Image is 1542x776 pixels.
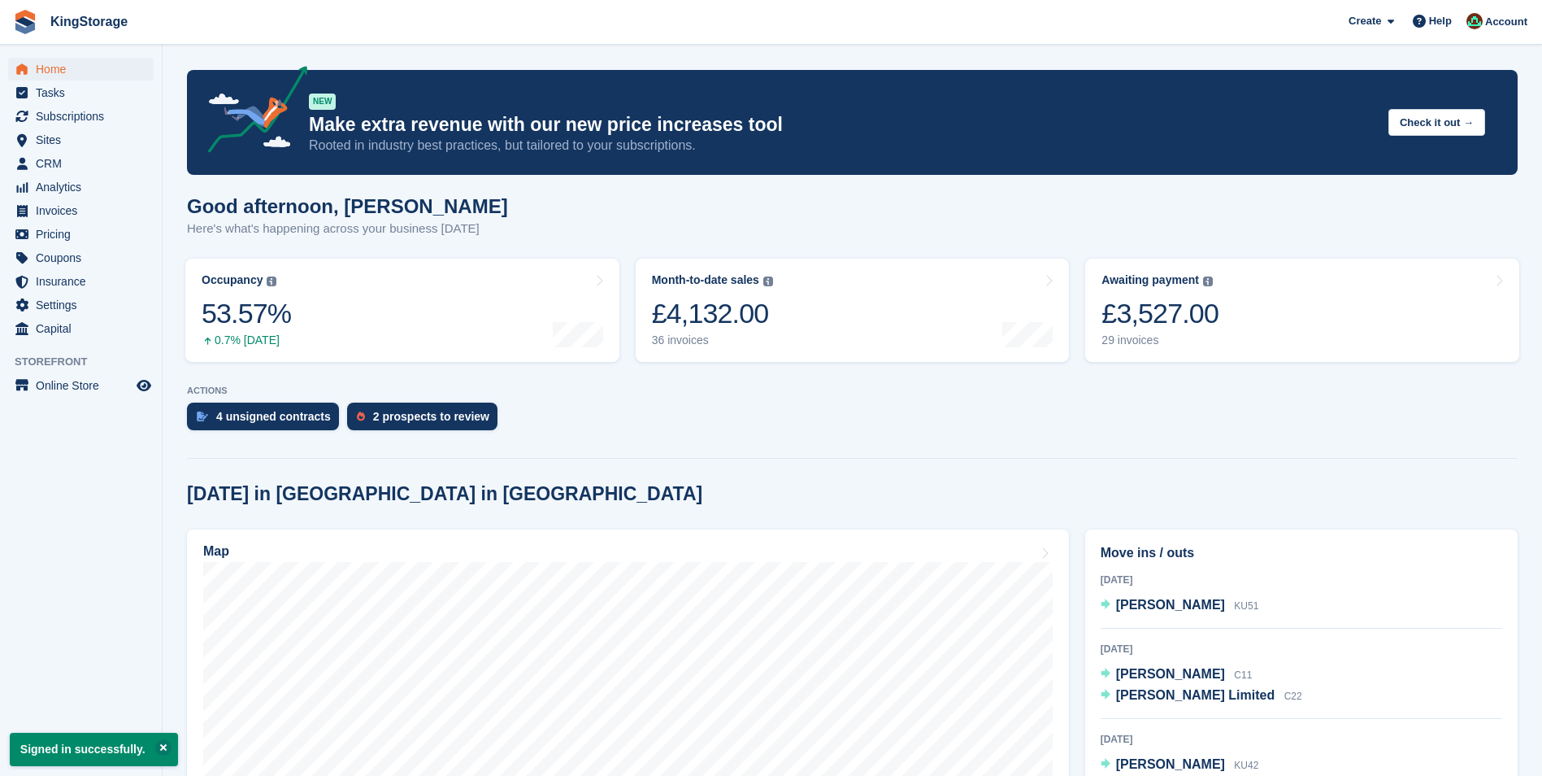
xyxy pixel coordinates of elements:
[8,129,154,151] a: menu
[652,297,773,330] div: £4,132.00
[1101,642,1502,656] div: [DATE]
[36,294,133,316] span: Settings
[36,317,133,340] span: Capital
[309,94,336,110] div: NEW
[36,176,133,198] span: Analytics
[1101,273,1199,287] div: Awaiting payment
[373,410,489,423] div: 2 prospects to review
[8,270,154,293] a: menu
[8,246,154,269] a: menu
[1101,755,1259,776] a: [PERSON_NAME] KU42
[36,58,133,81] span: Home
[36,152,133,175] span: CRM
[8,152,154,175] a: menu
[187,403,347,438] a: 4 unsigned contracts
[1101,334,1218,347] div: 29 invoices
[134,376,154,395] a: Preview store
[1101,573,1502,587] div: [DATE]
[202,297,291,330] div: 53.57%
[8,105,154,128] a: menu
[187,483,702,505] h2: [DATE] in [GEOGRAPHIC_DATA] in [GEOGRAPHIC_DATA]
[36,246,133,269] span: Coupons
[36,81,133,104] span: Tasks
[36,105,133,128] span: Subscriptions
[1203,277,1213,286] img: icon-info-grey-7440780725fd019a000dd9b08b2336e03edf1995a4989e88bcd33f0948082b44.svg
[36,199,133,222] span: Invoices
[202,273,263,287] div: Occupancy
[1101,595,1259,617] a: [PERSON_NAME] KU51
[1101,686,1302,707] a: [PERSON_NAME] Limited C22
[187,195,508,217] h1: Good afternoon, [PERSON_NAME]
[347,403,506,438] a: 2 prospects to review
[1429,13,1452,29] span: Help
[187,386,1518,396] p: ACTIONS
[15,354,162,370] span: Storefront
[1101,297,1218,330] div: £3,527.00
[44,8,134,35] a: KingStorage
[197,412,208,421] img: contract_signature_icon-13c848040528278c33f63329250d36e43548de30e8caae1d1a13099fd9432cc5.svg
[1101,732,1502,747] div: [DATE]
[1116,757,1225,771] span: [PERSON_NAME]
[187,220,508,238] p: Here's what's happening across your business [DATE]
[1101,543,1502,563] h2: Move ins / outs
[8,199,154,222] a: menu
[1116,688,1275,702] span: [PERSON_NAME] Limited
[1234,669,1252,681] span: C11
[1234,760,1258,771] span: KU42
[8,223,154,246] a: menu
[36,374,133,397] span: Online Store
[1116,598,1225,612] span: [PERSON_NAME]
[216,410,331,423] div: 4 unsigned contracts
[763,277,773,286] img: icon-info-grey-7440780725fd019a000dd9b08b2336e03edf1995a4989e88bcd33f0948082b44.svg
[194,66,308,159] img: price-adjustments-announcement-icon-8257ccfd72463d97f412b2fc003d46551f7dbcb40ab6d574587a9cd5c0d94...
[309,113,1375,137] p: Make extra revenue with our new price increases tool
[1284,691,1302,702] span: C22
[185,259,619,362] a: Occupancy 53.57% 0.7% [DATE]
[36,270,133,293] span: Insurance
[8,317,154,340] a: menu
[1101,665,1253,686] a: [PERSON_NAME] C11
[8,81,154,104] a: menu
[1349,13,1381,29] span: Create
[652,334,773,347] div: 36 invoices
[1485,14,1527,30] span: Account
[8,294,154,316] a: menu
[8,176,154,198] a: menu
[1466,13,1483,29] img: John King
[1085,259,1519,362] a: Awaiting payment £3,527.00 29 invoices
[8,374,154,397] a: menu
[309,137,1375,155] p: Rooted in industry best practices, but tailored to your subscriptions.
[1234,600,1258,612] span: KU51
[636,259,1070,362] a: Month-to-date sales £4,132.00 36 invoices
[10,733,178,766] p: Signed in successfully.
[1388,109,1485,136] button: Check it out →
[8,58,154,81] a: menu
[13,10,37,34] img: stora-icon-8386f47178a22dfd0bd8f6a31ec36ba5ce8667c1dd55bd0f319d3a0aa187defe.svg
[1116,667,1225,681] span: [PERSON_NAME]
[267,277,276,286] img: icon-info-grey-7440780725fd019a000dd9b08b2336e03edf1995a4989e88bcd33f0948082b44.svg
[203,544,229,559] h2: Map
[652,273,759,287] div: Month-to-date sales
[357,412,365,421] img: prospect-51fa495bee0391a8d652442698ab0144808aea92771e9ea1ae160a38d050c398.svg
[36,223,133,246] span: Pricing
[36,129,133,151] span: Sites
[202,334,291,347] div: 0.7% [DATE]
